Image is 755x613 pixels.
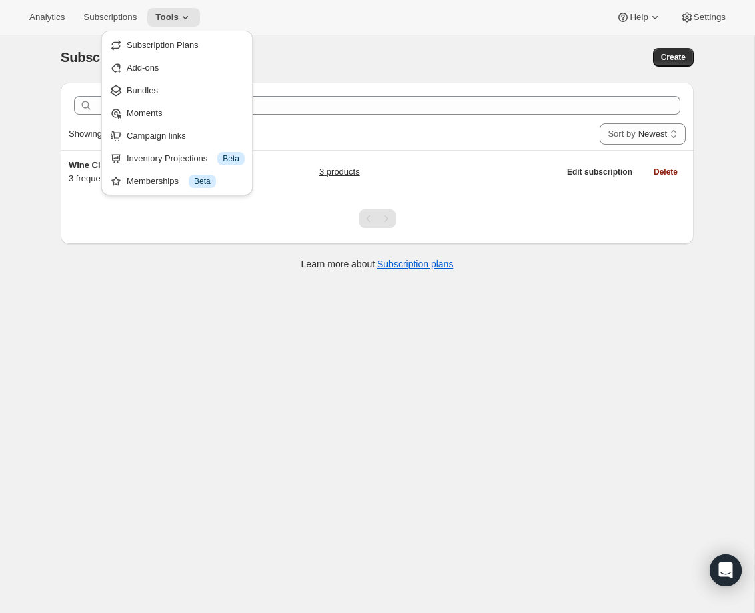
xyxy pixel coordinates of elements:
button: Create [653,48,694,67]
button: Inventory Projections [105,148,249,169]
span: Analytics [29,12,65,23]
button: Campaign links [105,125,249,147]
nav: Pagination [359,209,396,228]
button: Tools [147,8,200,27]
button: Bundles [105,80,249,101]
div: 3 frequencies [69,159,235,185]
span: Edit subscription [567,167,632,177]
span: Add-ons [127,63,159,73]
a: 3 products [319,165,360,179]
button: Moments [105,103,249,124]
p: Learn more about [301,257,454,271]
span: Help [630,12,648,23]
span: Settings [694,12,726,23]
span: Campaign links [127,131,186,141]
span: Delete [654,167,678,177]
span: Wine Club - Subscription Plan [69,160,193,170]
span: Tools [155,12,179,23]
span: Showing 1 subscription plan [69,129,177,139]
div: Memberships [127,175,245,188]
button: Add-ons [105,57,249,79]
span: Beta [194,176,211,187]
span: Create [661,52,686,63]
button: Edit subscription [559,163,640,181]
span: Beta [223,153,239,164]
button: Settings [672,8,734,27]
a: Subscription plans [377,259,453,269]
span: Subscription Plans [127,40,199,50]
div: Open Intercom Messenger [710,554,742,586]
span: Subscriptions [83,12,137,23]
span: Moments [127,108,162,118]
button: Help [608,8,669,27]
div: Inventory Projections [127,152,245,165]
span: Bundles [127,85,158,95]
button: Analytics [21,8,73,27]
button: Delete [646,163,686,181]
button: Subscriptions [75,8,145,27]
span: Subscription plans [61,50,178,65]
button: Subscription Plans [105,35,249,56]
button: Memberships [105,171,249,192]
